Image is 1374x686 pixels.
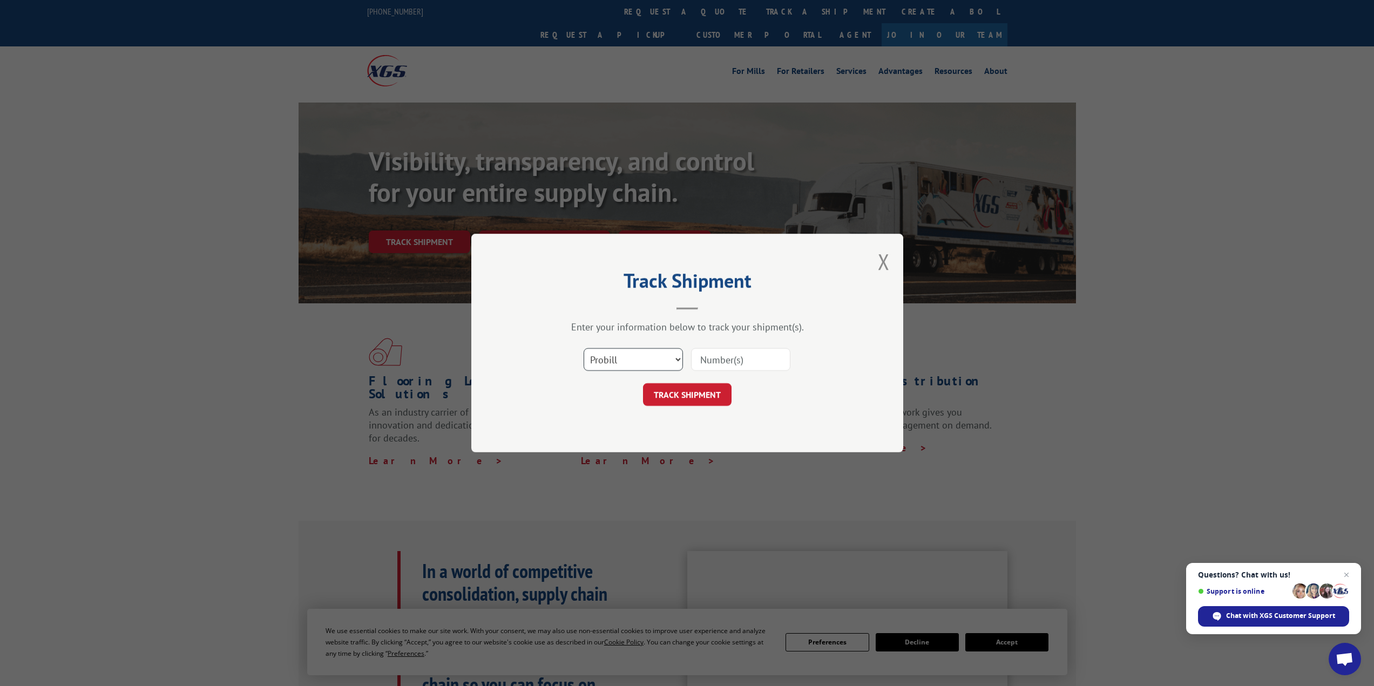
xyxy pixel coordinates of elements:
input: Number(s) [691,348,790,371]
span: Chat with XGS Customer Support [1226,611,1335,621]
span: Support is online [1198,587,1289,595]
span: Questions? Chat with us! [1198,570,1349,579]
button: Close modal [878,247,890,276]
div: Open chat [1329,643,1361,675]
span: Close chat [1340,568,1353,581]
button: TRACK SHIPMENT [643,383,732,406]
div: Enter your information below to track your shipment(s). [525,321,849,333]
h2: Track Shipment [525,273,849,294]
div: Chat with XGS Customer Support [1198,606,1349,627]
